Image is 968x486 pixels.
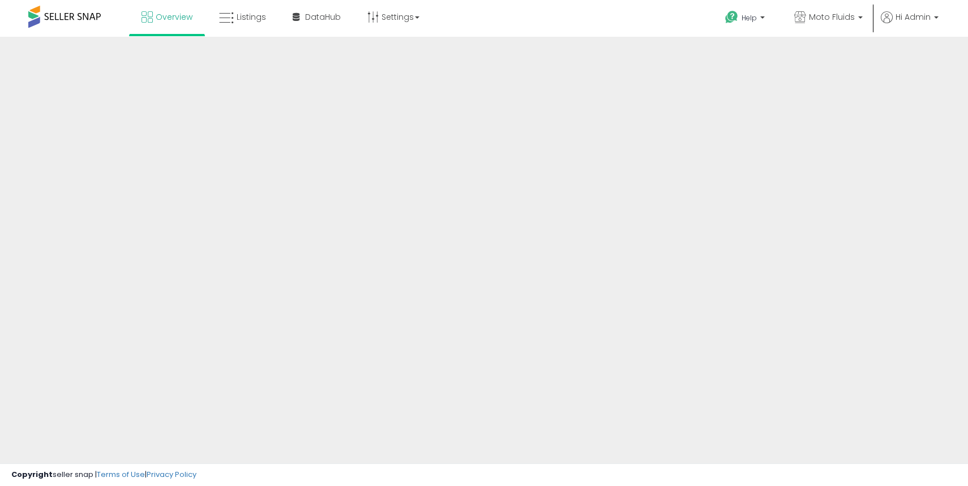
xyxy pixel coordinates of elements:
i: Get Help [725,10,739,24]
span: Listings [237,11,266,23]
a: Privacy Policy [147,469,196,480]
a: Help [716,2,776,37]
span: DataHub [305,11,341,23]
a: Hi Admin [881,11,939,37]
span: Moto Fluids [809,11,855,23]
span: Hi Admin [896,11,931,23]
strong: Copyright [11,469,53,480]
span: Help [742,13,757,23]
span: Overview [156,11,192,23]
div: seller snap | | [11,470,196,480]
a: Terms of Use [97,469,145,480]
